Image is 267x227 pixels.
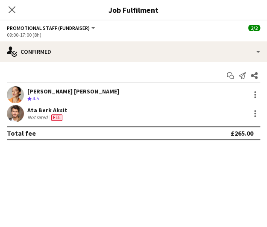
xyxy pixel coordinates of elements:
[231,129,253,137] div: £265.00
[7,25,97,31] button: Promotional Staff (Fundraiser)
[32,95,39,102] span: 4.5
[248,25,260,31] span: 2/2
[7,129,36,137] div: Total fee
[50,114,64,121] div: Crew has different fees then in role
[7,32,260,38] div: 09:00-17:00 (8h)
[51,114,62,121] span: Fee
[27,87,119,95] div: [PERSON_NAME] [PERSON_NAME]
[7,25,90,31] span: Promotional Staff (Fundraiser)
[27,114,50,121] div: Not rated
[27,106,67,114] div: Ata Berk Aksit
